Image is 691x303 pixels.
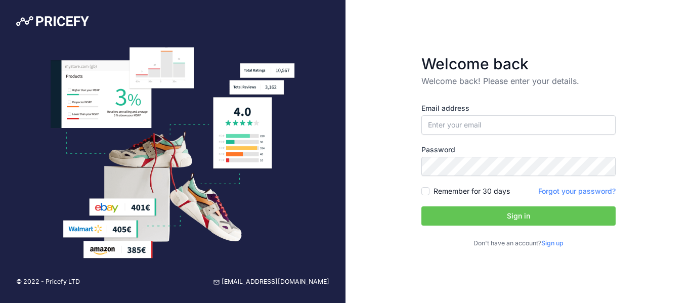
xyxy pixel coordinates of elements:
a: Forgot your password? [538,187,616,195]
label: Password [421,145,616,155]
p: Welcome back! Please enter your details. [421,75,616,87]
label: Email address [421,103,616,113]
img: Pricefy [16,16,89,26]
a: [EMAIL_ADDRESS][DOMAIN_NAME] [213,277,329,287]
button: Sign in [421,206,616,226]
p: Don't have an account? [421,239,616,248]
input: Enter your email [421,115,616,135]
a: Sign up [541,239,564,247]
label: Remember for 30 days [434,186,510,196]
h3: Welcome back [421,55,616,73]
p: © 2022 - Pricefy LTD [16,277,80,287]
